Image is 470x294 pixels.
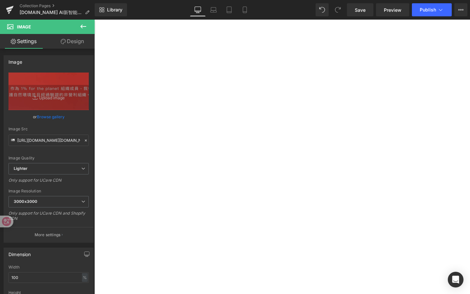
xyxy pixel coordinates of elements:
[8,272,89,283] input: auto
[8,127,89,131] div: Image Src
[14,166,27,171] b: Lighter
[316,3,329,16] button: Undo
[8,211,89,225] div: Only support for UCare CDN and Shopify CDN
[17,24,31,29] span: Image
[206,3,221,16] a: Laptop
[8,156,89,160] div: Image Quality
[221,3,237,16] a: Tablet
[8,135,89,146] input: Link
[20,3,95,8] a: Collection Pages
[376,3,409,16] a: Preview
[8,265,89,269] div: Width
[95,3,127,16] a: New Library
[14,199,37,204] b: 3000x3000
[8,189,89,193] div: Image Resolution
[49,34,96,49] a: Design
[190,3,206,16] a: Desktop
[454,3,467,16] button: More
[384,7,401,13] span: Preview
[107,7,122,13] span: Library
[237,3,253,16] a: Mobile
[8,56,22,65] div: Image
[448,272,463,287] div: Open Intercom Messenger
[37,111,65,122] a: Browse gallery
[8,248,31,257] div: Dimension
[20,10,82,15] span: [DOMAIN_NAME] AI新智能管家
[35,232,61,238] p: More settings
[4,227,93,242] button: More settings
[412,3,452,16] button: Publish
[355,7,366,13] span: Save
[8,178,89,187] div: Only support for UCare CDN
[8,113,89,120] div: or
[331,3,344,16] button: Redo
[82,273,88,282] div: %
[420,7,436,12] span: Publish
